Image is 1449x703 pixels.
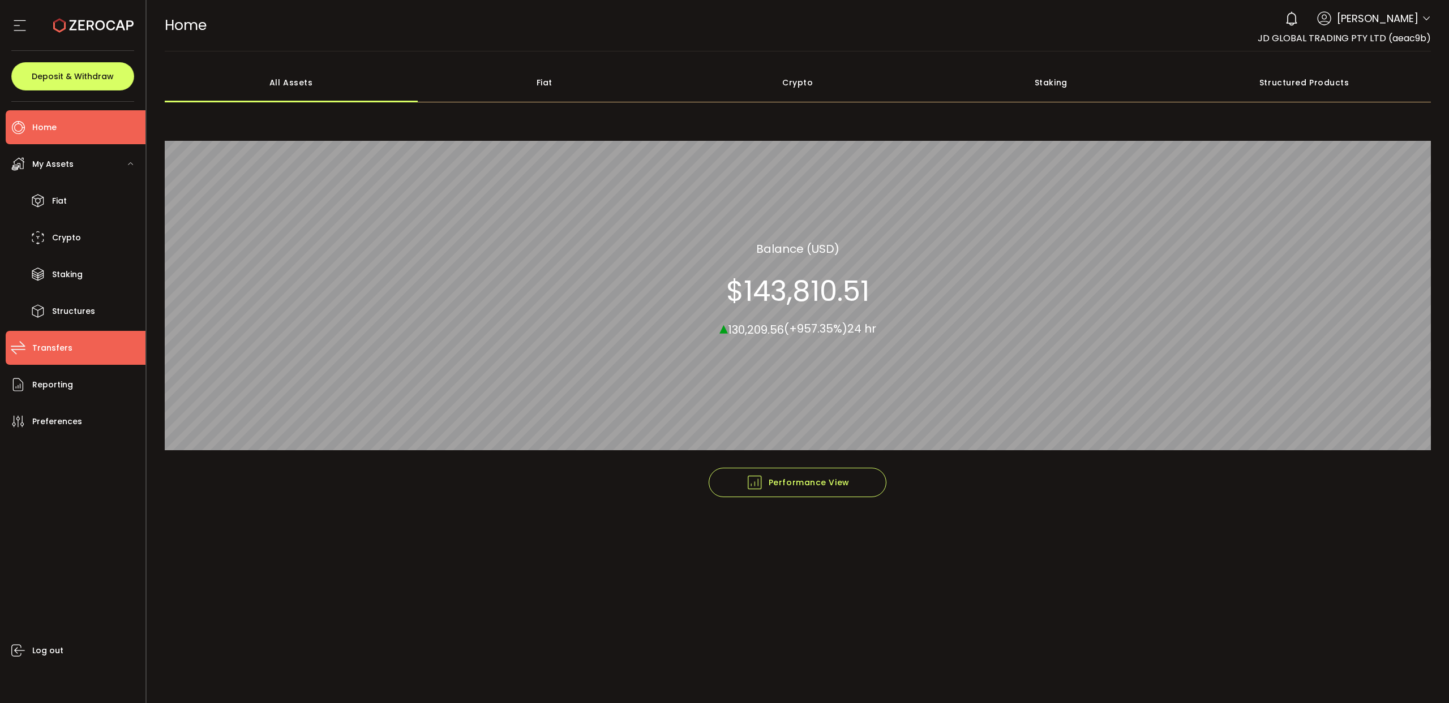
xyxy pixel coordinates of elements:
section: Balance (USD) [756,240,839,257]
span: Reporting [32,377,73,393]
span: 130,209.56 [728,321,784,337]
span: Staking [52,266,83,283]
span: My Assets [32,156,74,172]
span: Performance View [746,474,850,491]
span: Home [32,119,57,136]
div: All Assets [165,63,418,102]
section: $143,810.51 [726,274,869,308]
div: Structured Products [1178,63,1431,102]
span: [PERSON_NAME] [1337,11,1418,26]
span: Log out [32,642,63,659]
div: Crypto [671,63,925,102]
button: Deposit & Withdraw [11,62,134,90]
span: Crypto [52,230,81,246]
span: Home [165,15,207,35]
span: JD GLOBAL TRADING PTY LTD (aeac9b) [1258,32,1431,45]
iframe: Chat Widget [1392,649,1449,703]
span: Deposit & Withdraw [32,72,114,80]
span: (+957.35%) [784,321,847,337]
div: Staking [924,63,1178,102]
span: 24 hr [847,321,876,337]
span: Structures [52,303,95,320]
span: ▴ [719,315,728,339]
div: Fiat [418,63,671,102]
span: Transfers [32,340,72,356]
button: Performance View [709,468,886,497]
span: Preferences [32,413,82,430]
span: Fiat [52,193,67,209]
